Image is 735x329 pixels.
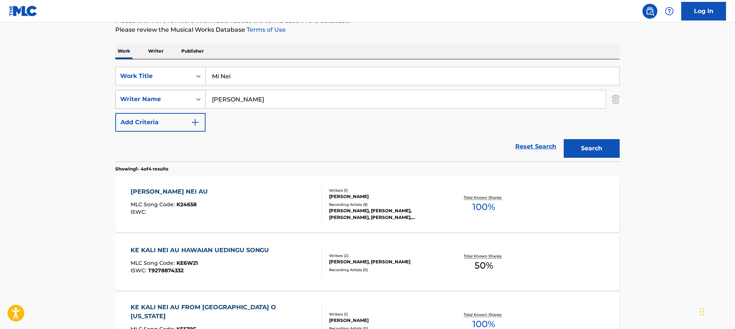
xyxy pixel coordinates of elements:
div: Recording Artists ( 0 ) [329,267,442,273]
div: [PERSON_NAME], [PERSON_NAME], [PERSON_NAME], [PERSON_NAME], [PERSON_NAME] [329,207,442,221]
p: Total Known Shares: [464,253,504,259]
p: Showing 1 - 4 of 4 results [115,166,168,172]
span: 100 % [472,200,495,214]
span: K24658 [176,201,197,208]
div: Recording Artists ( 9 ) [329,202,442,207]
div: KE KALI NEI AU FROM [GEOGRAPHIC_DATA] O [US_STATE] [131,303,316,321]
button: Search [564,139,620,158]
div: [PERSON_NAME] [329,193,442,200]
span: 50 % [475,259,493,272]
p: Please review the Musical Works Database [115,25,620,34]
form: Search Form [115,67,620,162]
div: Writers ( 1 ) [329,188,442,193]
span: ISWC : [131,209,148,215]
p: Total Known Shares: [464,312,504,317]
p: Total Known Shares: [464,195,504,200]
div: Writers ( 2 ) [329,253,442,258]
div: [PERSON_NAME], [PERSON_NAME] [329,258,442,265]
span: MLC Song Code : [131,260,176,266]
img: search [645,7,654,16]
div: Writer Name [120,95,187,104]
div: Help [662,4,677,19]
img: Delete Criterion [612,90,620,109]
img: help [665,7,674,16]
div: [PERSON_NAME] NEI AU [131,187,212,196]
a: Log In [681,2,726,21]
img: 9d2ae6d4665cec9f34b9.svg [191,118,200,127]
a: Terms of Use [245,26,286,33]
span: ISWC : [131,267,148,274]
p: Writer [146,43,166,59]
iframe: Chat Widget [698,293,735,329]
div: KE KALI NEI AU HAWAIAN UEDINGU SONGU [131,246,273,255]
span: MLC Song Code : [131,201,176,208]
div: Work Title [120,72,187,81]
a: Public Search [642,4,657,19]
img: MLC Logo [9,6,38,16]
p: Publisher [179,43,206,59]
span: T9278874332 [148,267,184,274]
p: Work [115,43,132,59]
div: Drag [700,301,704,323]
a: KE KALI NEI AU HAWAIAN UEDINGU SONGUMLC Song Code:KE6W21ISWC:T9278874332Writers (2)[PERSON_NAME],... [115,235,620,291]
a: [PERSON_NAME] NEI AUMLC Song Code:K24658ISWC:Writers (1)[PERSON_NAME]Recording Artists (9)[PERSON... [115,176,620,232]
div: [PERSON_NAME] [329,317,442,324]
a: Reset Search [512,138,560,155]
span: KE6W21 [176,260,198,266]
button: Add Criteria [115,113,206,132]
div: Writers ( 1 ) [329,311,442,317]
